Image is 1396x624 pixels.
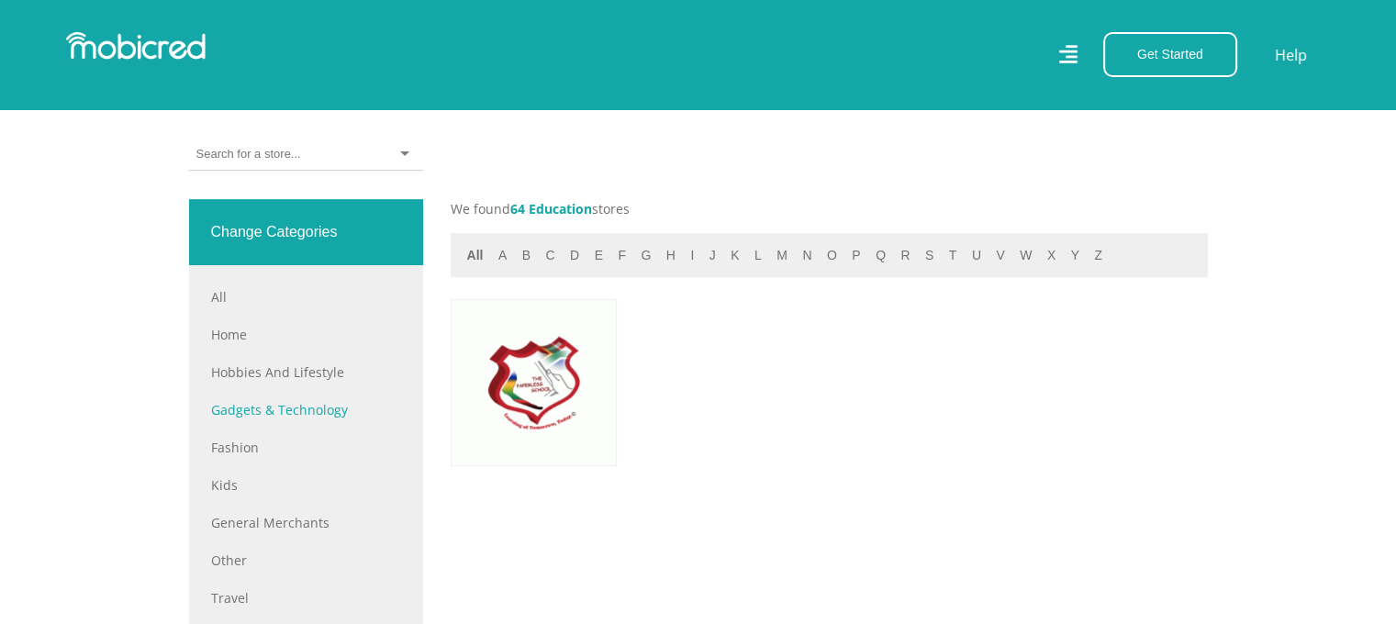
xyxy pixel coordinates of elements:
button: y [1066,245,1085,266]
button: All [462,245,489,266]
button: i [685,245,699,266]
a: Kids [211,475,401,495]
button: h [661,245,681,266]
button: n [797,245,817,266]
button: Get Started [1103,32,1237,77]
a: All [211,287,401,306]
button: j [704,245,721,266]
button: u [966,245,987,266]
button: w [1014,245,1037,266]
a: Fashion [211,438,401,457]
img: Mobicred [66,32,206,60]
button: t [944,245,963,266]
button: s [920,245,939,266]
button: g [635,245,656,266]
span: 64 [510,200,525,217]
a: Gadgets & Technology [211,400,401,419]
button: l [749,245,767,266]
a: Other [211,551,401,570]
button: v [990,245,1010,266]
a: Help [1274,43,1308,67]
span: Education [529,200,592,217]
button: a [493,245,512,266]
button: d [564,245,585,266]
button: x [1042,245,1061,266]
input: Search for a store... [196,146,300,162]
button: q [870,245,891,266]
button: z [1089,245,1108,266]
button: e [589,245,609,266]
div: Change Categories [189,199,423,265]
button: b [517,245,536,266]
button: p [846,245,866,266]
button: r [895,245,915,266]
a: Home [211,325,401,344]
button: f [612,245,631,266]
a: Travel [211,588,401,607]
p: We found stores [451,199,1208,218]
a: Hobbies and Lifestyle [211,362,401,382]
button: m [771,245,793,266]
button: k [725,245,744,266]
button: c [540,245,560,266]
button: o [821,245,843,266]
a: General Merchants [211,513,401,532]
